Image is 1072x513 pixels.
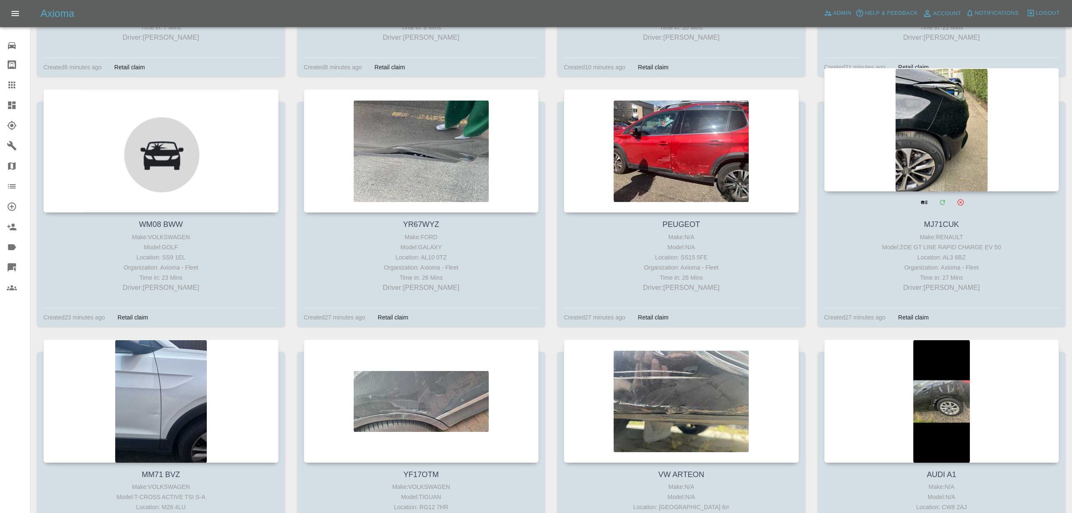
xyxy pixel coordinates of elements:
[632,312,675,322] div: Retail claim
[306,242,537,252] div: Model: GALAXY
[368,62,411,72] div: Retail claim
[824,62,886,72] div: Created 21 minutes ago
[43,312,105,322] div: Created 23 minutes ago
[632,62,675,72] div: Retail claim
[826,22,1057,33] div: Time in: 21 Mins
[566,33,797,43] p: Driver: [PERSON_NAME]
[46,232,276,242] div: Make: VOLKSWAGEN
[934,194,951,211] a: Modify
[306,22,537,33] div: Time in: 8 Mins
[853,7,920,20] button: Help & Feedback
[46,252,276,262] div: Location: SS9 1EL
[304,312,365,322] div: Created 27 minutes ago
[566,22,797,33] div: Time in: 10 Mins
[915,194,933,211] a: View
[306,262,537,273] div: Organization: Axioma - Fleet
[566,492,797,502] div: Model: N/A
[108,62,151,72] div: Retail claim
[920,7,964,20] a: Account
[1024,7,1062,20] button: Logout
[564,312,625,322] div: Created 27 minutes ago
[927,470,956,479] a: AUDI A1
[822,7,854,20] a: Admin
[865,8,918,18] span: Help & Feedback
[306,492,537,502] div: Model: TIGUAN
[566,262,797,273] div: Organization: Axioma - Fleet
[566,502,797,512] div: Location: [GEOGRAPHIC_DATA] 6rr
[658,470,704,479] a: VW ARTEON
[826,492,1057,502] div: Model: N/A
[826,502,1057,512] div: Location: CW8 2AJ
[824,312,886,322] div: Created 27 minutes ago
[564,62,625,72] div: Created 10 minutes ago
[304,62,362,72] div: Created 8 minutes ago
[566,242,797,252] div: Model: N/A
[5,3,25,24] button: Open drawer
[826,283,1057,293] p: Driver: [PERSON_NAME]
[826,252,1057,262] div: Location: AL3 6BZ
[566,283,797,293] p: Driver: [PERSON_NAME]
[306,33,537,43] p: Driver: [PERSON_NAME]
[306,273,537,283] div: Time in: 26 Mins
[826,33,1057,43] p: Driver: [PERSON_NAME]
[371,312,414,322] div: Retail claim
[306,232,537,242] div: Make: FORD
[826,262,1057,273] div: Organization: Axioma - Fleet
[46,482,276,492] div: Make: VOLKSWAGEN
[924,220,959,229] a: MJ71CUK
[826,482,1057,492] div: Make: N/A
[892,312,935,322] div: Retail claim
[46,273,276,283] div: Time in: 23 Mins
[1036,8,1060,18] span: Logout
[964,7,1021,20] button: Notifications
[833,8,852,18] span: Admin
[826,242,1057,252] div: Model: ZOE GT LINE RAPID CHARGE EV 50
[566,273,797,283] div: Time in: 26 Mins
[306,283,537,293] p: Driver: [PERSON_NAME]
[41,7,74,20] h5: Axioma
[403,470,439,479] a: YF17OTM
[566,482,797,492] div: Make: N/A
[46,502,276,512] div: Location: M26 4LU
[933,9,961,19] span: Account
[403,220,439,229] a: YR67WYZ
[892,62,935,72] div: Retail claim
[826,273,1057,283] div: Time in: 27 Mins
[46,33,276,43] p: Driver: [PERSON_NAME]
[306,482,537,492] div: Make: VOLKSWAGEN
[111,312,154,322] div: Retail claim
[566,232,797,242] div: Make: N/A
[952,194,969,211] button: Archive
[975,8,1019,18] span: Notifications
[46,262,276,273] div: Organization: Axioma - Fleet
[306,502,537,512] div: Location: RG12 7HR
[663,220,700,229] a: PEUGEOT
[142,470,180,479] a: MM71 BVZ
[139,220,183,229] a: WM08 BWW
[46,242,276,252] div: Model: GOLF
[46,283,276,293] p: Driver: [PERSON_NAME]
[43,62,102,72] div: Created 8 minutes ago
[306,252,537,262] div: Location: AL10 0TZ
[826,232,1057,242] div: Make: RENAULT
[566,252,797,262] div: Location: SS15 5FE
[46,492,276,502] div: Model: T-CROSS ACTIVE TSI S-A
[46,22,276,33] div: Time in: 7 Mins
